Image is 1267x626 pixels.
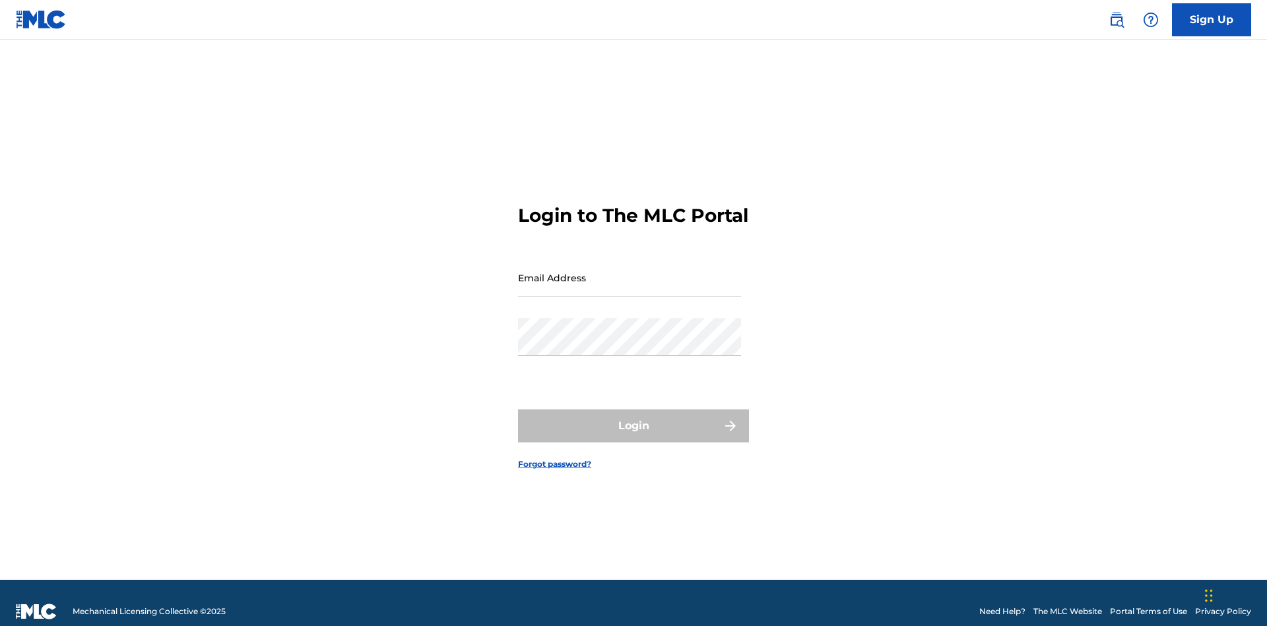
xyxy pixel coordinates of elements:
a: Forgot password? [518,458,591,470]
img: MLC Logo [16,10,67,29]
h3: Login to The MLC Portal [518,204,748,227]
img: logo [16,604,57,619]
span: Mechanical Licensing Collective © 2025 [73,606,226,617]
iframe: Chat Widget [1201,563,1267,626]
div: Drag [1205,576,1213,615]
a: Portal Terms of Use [1110,606,1187,617]
a: Privacy Policy [1195,606,1251,617]
img: search [1109,12,1124,28]
a: Public Search [1103,7,1130,33]
a: The MLC Website [1033,606,1102,617]
img: help [1143,12,1159,28]
div: Help [1138,7,1164,33]
a: Need Help? [979,606,1025,617]
a: Sign Up [1172,3,1251,36]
